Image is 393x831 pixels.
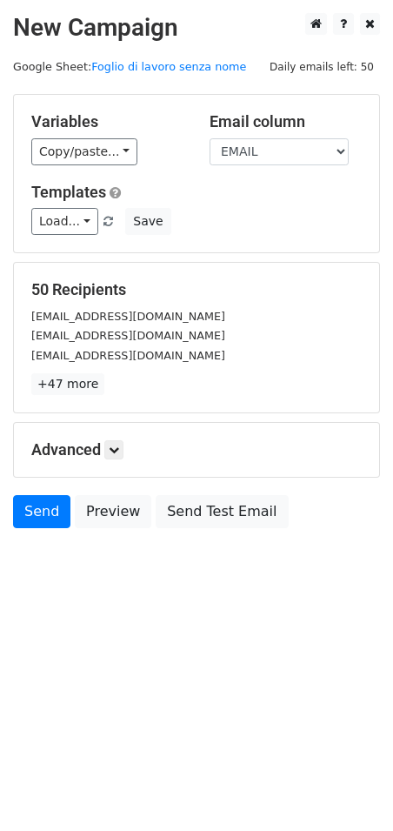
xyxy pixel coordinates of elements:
a: Preview [75,495,151,528]
div: Widget chat [306,747,393,831]
small: [EMAIL_ADDRESS][DOMAIN_NAME] [31,329,225,342]
span: Daily emails left: 50 [263,57,380,77]
small: Google Sheet: [13,60,246,73]
a: Load... [31,208,98,235]
iframe: Chat Widget [306,747,393,831]
h5: 50 Recipients [31,280,362,299]
h5: Advanced [31,440,362,459]
small: [EMAIL_ADDRESS][DOMAIN_NAME] [31,310,225,323]
a: Daily emails left: 50 [263,60,380,73]
a: Foglio di lavoro senza nome [91,60,246,73]
small: [EMAIL_ADDRESS][DOMAIN_NAME] [31,349,225,362]
h2: New Campaign [13,13,380,43]
h5: Email column [210,112,362,131]
a: Copy/paste... [31,138,137,165]
button: Save [125,208,170,235]
h5: Variables [31,112,183,131]
a: Templates [31,183,106,201]
a: Send Test Email [156,495,288,528]
a: +47 more [31,373,104,395]
a: Send [13,495,70,528]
